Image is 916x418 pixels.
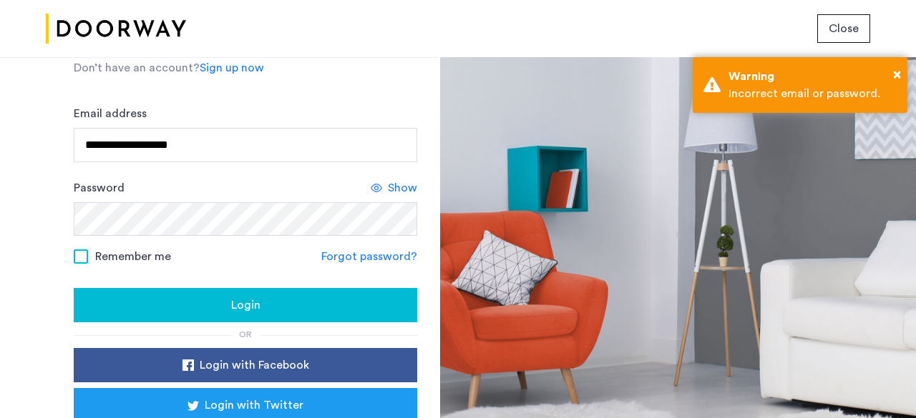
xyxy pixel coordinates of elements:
span: Login [231,297,260,314]
span: Don’t have an account? [74,62,200,74]
span: Remember me [95,248,171,265]
span: Login with Twitter [205,397,303,414]
div: Incorrect email or password. [729,85,897,102]
span: Close [829,20,859,37]
button: Close [893,64,901,85]
span: or [239,330,252,339]
button: button [74,288,417,322]
span: Show [388,179,417,196]
button: button [817,14,870,43]
label: Email address [74,105,147,122]
button: button [74,348,417,382]
label: Password [74,179,125,196]
a: Sign up now [200,59,264,76]
div: Warning [729,68,897,85]
a: Forgot password? [321,248,417,265]
img: logo [46,2,186,56]
span: × [893,67,901,81]
span: Login with Facebook [200,357,309,374]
